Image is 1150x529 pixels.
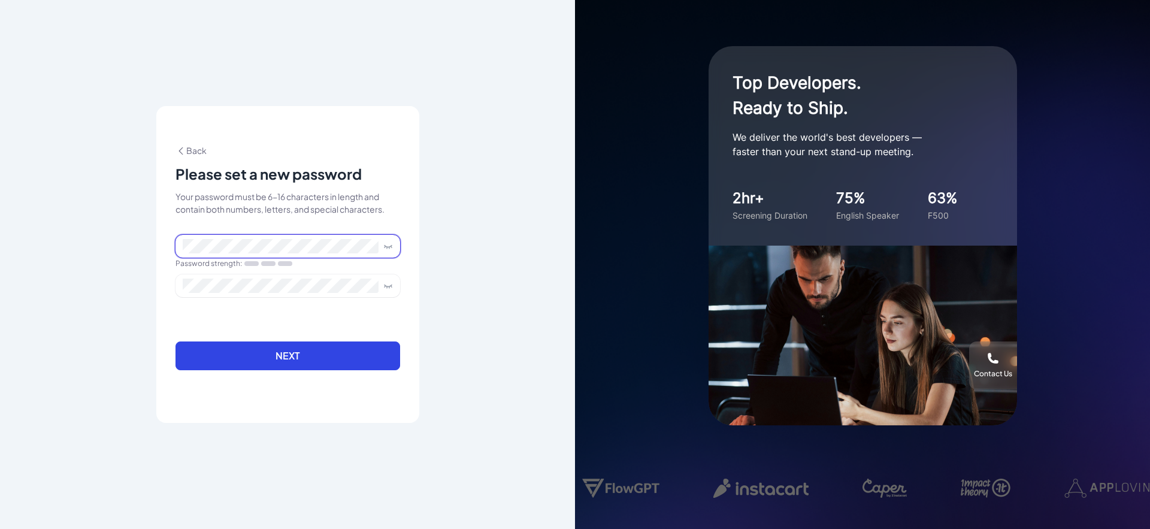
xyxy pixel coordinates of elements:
[733,70,972,120] h1: Top Developers. Ready to Ship.
[836,188,899,209] div: 75%
[175,191,400,216] div: Your password must be 6-16 characters in length and contain both numbers, letters, and special ch...
[928,188,958,209] div: 63%
[969,341,1017,389] button: Contact Us
[175,258,400,270] div: Password strength :
[175,164,362,183] p: Please set a new password
[175,341,400,370] button: Next
[928,209,958,222] div: F500
[733,130,972,159] p: We deliver the world's best developers — faster than your next stand-up meeting.
[733,188,807,209] div: 2hr+
[836,209,899,222] div: English Speaker
[974,369,1012,379] div: Contact Us
[733,209,807,222] div: Screening Duration
[175,145,207,156] span: Back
